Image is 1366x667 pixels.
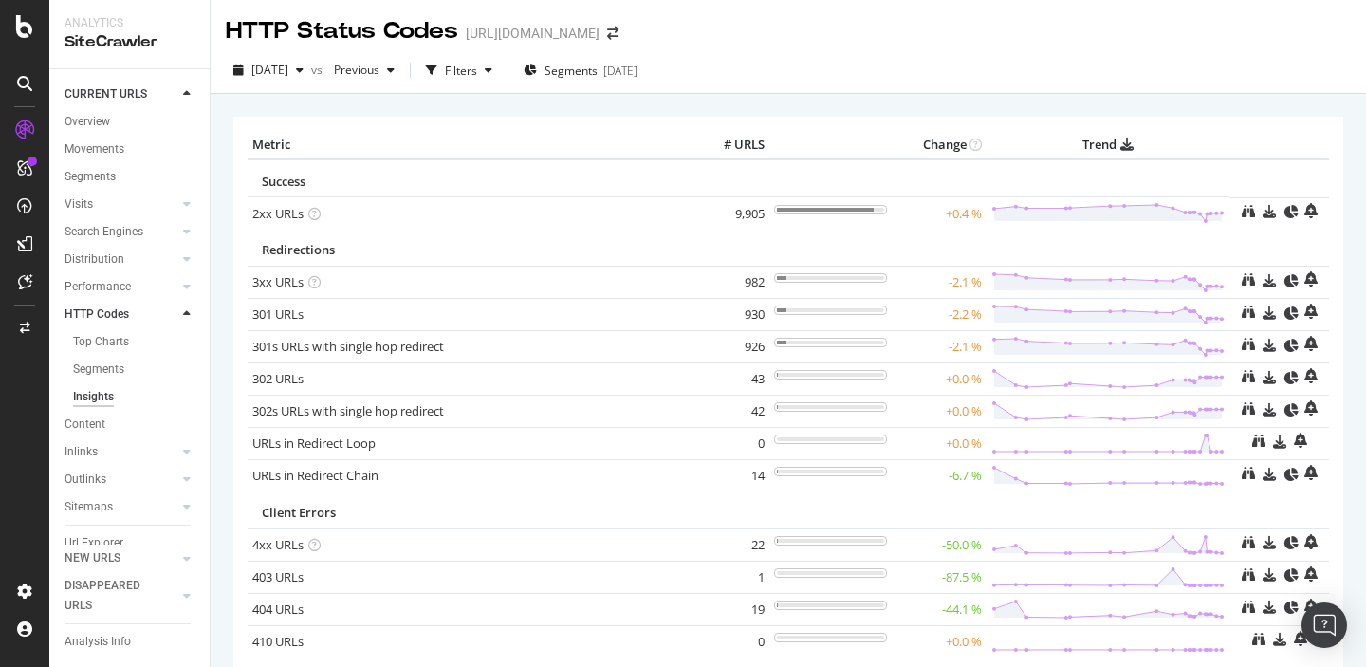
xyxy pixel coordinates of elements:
div: bell-plus [1304,304,1318,319]
a: 302s URLs with single hop redirect [252,402,444,419]
div: Sitemaps [65,497,113,517]
div: NEW URLS [65,548,120,568]
div: Filters [445,63,477,79]
div: bell-plus [1304,368,1318,383]
span: 2025 Sep. 17th [251,62,288,78]
a: 2xx URLs [252,205,304,222]
div: Open Intercom Messenger [1301,602,1347,648]
a: Performance [65,277,177,297]
div: Segments [65,167,116,187]
a: Visits [65,195,177,214]
a: 301 URLs [252,306,304,323]
a: DISAPPEARED URLS [65,576,177,616]
button: Filters [418,55,500,85]
a: Segments [73,360,196,380]
a: 404 URLs [252,601,304,618]
div: Movements [65,139,124,159]
a: Inlinks [65,442,177,462]
div: Inlinks [65,442,98,462]
td: 982 [693,266,769,298]
div: Analytics [65,15,194,31]
div: Performance [65,277,131,297]
span: Success [262,173,305,190]
span: Segments [545,63,598,79]
div: bell-plus [1304,599,1318,614]
td: +0.0 % [892,427,987,459]
td: -44.1 % [892,593,987,625]
div: Visits [65,195,93,214]
a: Segments [65,167,196,187]
div: bell-plus [1294,433,1307,448]
div: CURRENT URLS [65,84,147,104]
div: Top Charts [73,332,129,352]
td: -87.5 % [892,561,987,593]
a: URLs in Redirect Chain [252,467,378,484]
td: -2.2 % [892,298,987,330]
div: bell-plus [1304,465,1318,480]
a: Url Explorer [65,533,196,553]
div: Distribution [65,250,124,269]
a: URLs in Redirect Loop [252,435,376,452]
span: Redirections [262,241,335,258]
a: Sitemaps [65,497,177,517]
div: Segments [73,360,124,380]
div: [DATE] [603,63,637,79]
a: HTTP Codes [65,305,177,324]
a: 410 URLs [252,633,304,650]
div: bell-plus [1304,400,1318,416]
div: bell-plus [1304,534,1318,549]
span: Previous [326,62,379,78]
div: SiteCrawler [65,31,194,53]
div: Overview [65,112,110,132]
a: Search Engines [65,222,177,242]
td: -6.7 % [892,459,987,491]
th: Metric [248,131,693,159]
td: -2.1 % [892,266,987,298]
div: Content [65,415,105,435]
td: 22 [693,528,769,561]
td: +0.0 % [892,625,987,658]
div: Insights [73,387,114,407]
div: arrow-right-arrow-left [607,27,618,40]
div: Url Explorer [65,533,123,553]
a: 3xx URLs [252,273,304,290]
a: Overview [65,112,196,132]
td: 0 [693,625,769,658]
th: Change [892,131,987,159]
button: Previous [326,55,402,85]
div: bell-plus [1304,271,1318,287]
a: 403 URLs [252,568,304,585]
a: Distribution [65,250,177,269]
td: +0.0 % [892,395,987,427]
button: Segments[DATE] [516,55,645,85]
th: Trend [987,131,1230,159]
td: 14 [693,459,769,491]
td: +0.4 % [892,197,987,230]
td: 42 [693,395,769,427]
a: Analysis Info [65,632,196,652]
a: NEW URLS [65,548,177,568]
a: Movements [65,139,196,159]
div: Analysis Info [65,632,131,652]
div: DISAPPEARED URLS [65,576,160,616]
td: -2.1 % [892,330,987,362]
td: +0.0 % [892,362,987,395]
span: vs [311,62,326,78]
a: Insights [73,387,196,407]
td: -50.0 % [892,528,987,561]
a: 302 URLs [252,370,304,387]
th: # URLS [693,131,769,159]
td: 926 [693,330,769,362]
div: [URL][DOMAIN_NAME] [466,24,600,43]
div: bell-plus [1304,336,1318,351]
td: 930 [693,298,769,330]
a: Content [65,415,196,435]
td: 0 [693,427,769,459]
a: 4xx URLs [252,536,304,553]
a: Top Charts [73,332,196,352]
div: HTTP Status Codes [226,15,458,47]
td: 1 [693,561,769,593]
div: Search Engines [65,222,143,242]
a: CURRENT URLS [65,84,177,104]
div: bell-plus [1294,631,1307,646]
